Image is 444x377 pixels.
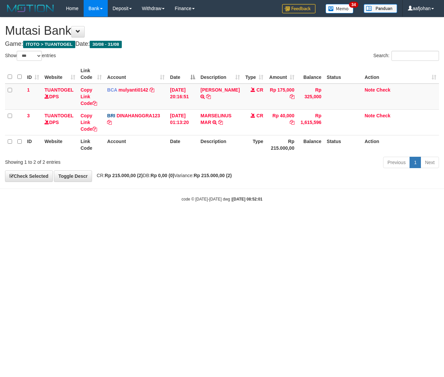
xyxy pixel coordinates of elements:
a: Note [365,113,375,118]
div: Showing 1 to 2 of 2 entries [5,156,180,165]
th: Status [324,135,362,154]
td: [DATE] 01:13:20 [167,109,198,135]
strong: Rp 215.000,00 (2) [194,173,232,178]
a: mulyanti0142 [118,87,148,93]
h4: Game: Date: [5,41,439,47]
span: CR [257,113,263,118]
th: Website: activate to sort column ascending [42,65,78,84]
a: Toggle Descr [54,170,92,182]
td: Rp 1,615,596 [297,109,324,135]
th: Link Code [78,135,105,154]
td: DPS [42,84,78,110]
span: BRI [107,113,115,118]
span: CR: DB: Variance: [93,173,232,178]
td: Rp 175,000 [266,84,297,110]
a: Copy Link Code [81,87,97,106]
label: Show entries [5,51,56,61]
th: Status [324,65,362,84]
a: 1 [410,157,421,168]
th: Description: activate to sort column ascending [198,65,242,84]
th: Action [362,135,439,154]
h1: Mutasi Bank [5,24,439,37]
a: Copy Link Code [81,113,97,132]
th: Account [104,135,167,154]
a: Check [376,113,390,118]
small: code © [DATE]-[DATE] dwg | [182,197,263,202]
th: Balance [297,135,324,154]
a: Next [421,157,439,168]
input: Search: [391,51,439,61]
strong: Rp 0,00 (0) [151,173,174,178]
a: Copy MARSELINUS MAR to clipboard [218,120,223,125]
a: TUANTOGEL [45,87,74,93]
strong: [DATE] 08:52:01 [232,197,262,202]
th: Link Code: activate to sort column ascending [78,65,105,84]
td: [DATE] 20:16:51 [167,84,198,110]
a: DINAHANGGRA123 [116,113,160,118]
span: ITOTO > TUANTOGEL [23,41,75,48]
th: Account: activate to sort column ascending [104,65,167,84]
span: 1 [27,87,30,93]
img: Feedback.jpg [282,4,316,13]
img: Button%20Memo.svg [326,4,354,13]
a: Check Selected [5,170,53,182]
th: Type [243,135,266,154]
th: Balance [297,65,324,84]
td: Rp 40,000 [266,109,297,135]
a: MARSELINUS MAR [200,113,232,125]
th: Date [167,135,198,154]
th: Website [42,135,78,154]
a: [PERSON_NAME] [200,87,240,93]
a: Note [365,87,375,93]
a: Copy mulyanti0142 to clipboard [150,87,154,93]
span: 3 [27,113,30,118]
td: Rp 325,000 [297,84,324,110]
th: Description [198,135,242,154]
a: Copy JAJA JAHURI to clipboard [206,94,211,99]
th: Type: activate to sort column ascending [243,65,266,84]
th: Amount: activate to sort column ascending [266,65,297,84]
select: Showentries [17,51,42,61]
th: ID: activate to sort column ascending [24,65,42,84]
a: TUANTOGEL [45,113,74,118]
a: Check [376,87,390,93]
a: Copy Rp 40,000 to clipboard [290,120,294,125]
span: CR [257,87,263,93]
th: Action: activate to sort column ascending [362,65,439,84]
th: ID [24,135,42,154]
a: Previous [383,157,410,168]
label: Search: [373,51,439,61]
a: Copy Rp 175,000 to clipboard [290,94,294,99]
img: MOTION_logo.png [5,3,56,13]
th: Rp 215.000,00 [266,135,297,154]
strong: Rp 215.000,00 (2) [105,173,143,178]
span: 34 [349,2,358,8]
span: 30/08 - 31/08 [90,41,122,48]
a: Copy DINAHANGGRA123 to clipboard [107,120,112,125]
span: BCA [107,87,117,93]
th: Date: activate to sort column descending [167,65,198,84]
img: panduan.png [364,4,397,13]
td: DPS [42,109,78,135]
